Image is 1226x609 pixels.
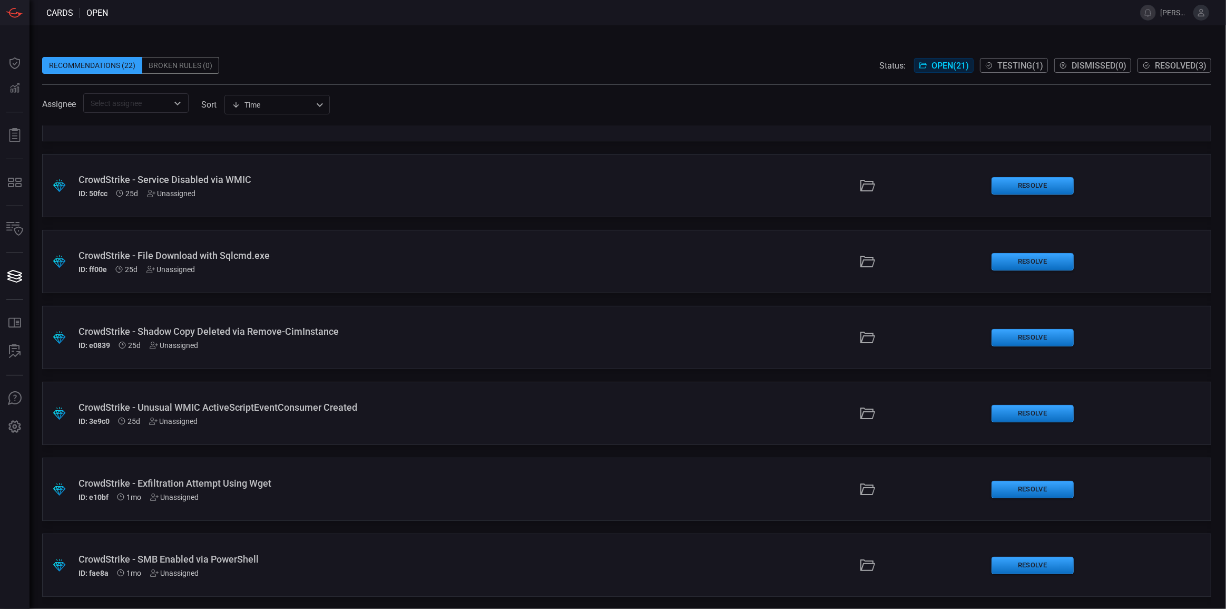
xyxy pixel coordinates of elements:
button: ALERT ANALYSIS [2,339,27,364]
button: Dashboard [2,51,27,76]
button: Testing(1) [980,58,1048,73]
span: Status: [879,61,906,71]
div: CrowdStrike - Shadow Copy Deleted via Remove-CimInstance [79,326,521,337]
div: Unassigned [150,493,199,501]
button: Rule Catalog [2,311,27,336]
span: Assignee [42,99,76,109]
div: Time [232,100,313,110]
span: Jul 21, 2025 7:36 AM [127,493,142,501]
button: Resolve [992,177,1074,195]
h5: ID: e0839 [79,341,110,350]
div: Unassigned [146,265,195,274]
button: Open(21) [914,58,974,73]
button: Resolve [992,481,1074,498]
h5: ID: e10bf [79,493,109,501]
span: open [86,8,108,18]
button: Inventory [2,217,27,242]
button: Dismissed(0) [1054,58,1131,73]
div: CrowdStrike - Unusual WMIC ActiveScriptEventConsumer Created [79,402,521,413]
span: Testing ( 1 ) [997,61,1043,71]
span: Jul 28, 2025 6:47 AM [129,341,141,350]
div: Unassigned [149,417,198,426]
span: Cards [46,8,73,18]
div: Unassigned [150,569,199,577]
input: Select assignee [86,96,168,110]
h5: ID: 3e9c0 [79,417,110,426]
div: Unassigned [147,189,196,198]
span: Jul 21, 2025 7:36 AM [127,569,142,577]
span: [PERSON_NAME].[PERSON_NAME] [1160,8,1189,17]
label: sort [201,100,217,110]
span: Jul 28, 2025 6:47 AM [126,189,139,198]
h5: ID: fae8a [79,569,109,577]
button: Cards [2,264,27,289]
button: Resolved(3) [1137,58,1211,73]
button: Resolve [992,557,1074,574]
button: Ask Us A Question [2,386,27,411]
span: Jul 28, 2025 6:47 AM [128,417,141,426]
span: Resolved ( 3 ) [1155,61,1207,71]
button: Resolve [992,329,1074,346]
div: CrowdStrike - SMB Enabled via PowerShell [79,554,521,565]
span: Open ( 21 ) [931,61,969,71]
button: Resolve [992,405,1074,422]
button: Preferences [2,414,27,440]
h5: ID: ff00e [79,265,107,274]
button: Detections [2,76,27,101]
div: Broken Rules (0) [142,57,219,74]
div: Unassigned [150,341,199,350]
button: MITRE - Detection Posture [2,170,27,195]
button: Resolve [992,253,1074,270]
span: Dismissed ( 0 ) [1072,61,1126,71]
button: Open [170,96,185,111]
div: CrowdStrike - Service Disabled via WMIC [79,174,521,185]
div: Recommendations (22) [42,57,142,74]
button: Reports [2,123,27,148]
span: Jul 28, 2025 6:47 AM [125,265,138,274]
div: CrowdStrike - File Download with Sqlcmd.exe [79,250,521,261]
div: CrowdStrike - Exfiltration Attempt Using Wget [79,478,521,489]
h5: ID: 50fcc [79,189,107,198]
